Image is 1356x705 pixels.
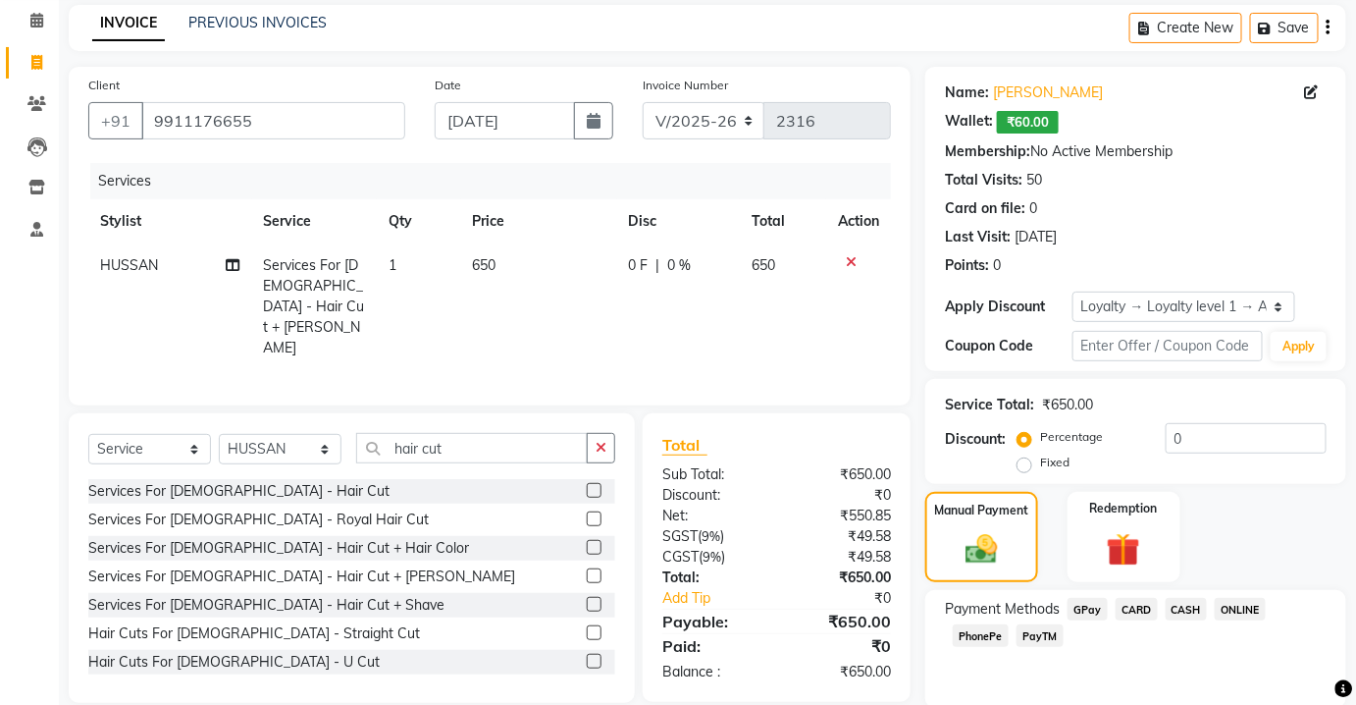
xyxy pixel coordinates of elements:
label: Date [435,77,461,94]
div: Last Visit: [945,227,1011,247]
div: ₹650.00 [776,464,906,485]
span: 9% [702,528,720,544]
span: | [656,255,660,276]
span: CARD [1116,598,1158,621]
div: Hair Cuts For [DEMOGRAPHIC_DATA] - Straight Cut [88,624,420,644]
div: Membership: [945,141,1030,162]
th: Total [740,199,826,244]
div: Points: [945,255,989,276]
div: Payable: [648,610,777,633]
div: Paid: [648,634,777,658]
a: PREVIOUS INVOICES [188,14,327,31]
div: 0 [1029,198,1037,219]
span: ₹60.00 [997,111,1059,134]
div: ₹49.58 [776,547,906,568]
th: Disc [617,199,740,244]
th: Action [826,199,891,244]
label: Redemption [1090,500,1158,517]
span: 9% [703,549,721,565]
label: Fixed [1040,454,1069,471]
th: Price [461,199,617,244]
div: Services For [DEMOGRAPHIC_DATA] - Hair Cut + Shave [88,595,444,616]
div: Services For [DEMOGRAPHIC_DATA] - Hair Cut + Hair Color [88,538,469,559]
img: _cash.svg [956,531,1008,569]
div: Discount: [648,485,777,506]
div: Apply Discount [945,297,1072,317]
a: [PERSON_NAME] [993,82,1103,103]
th: Service [252,199,378,244]
div: Wallet: [945,111,993,134]
div: ( ) [648,547,777,568]
div: ₹650.00 [1042,395,1093,415]
input: Enter Offer / Coupon Code [1072,331,1264,361]
div: ₹0 [776,634,906,658]
th: Qty [377,199,460,244]
span: Services For [DEMOGRAPHIC_DATA] - Hair Cut + [PERSON_NAME] [264,256,365,356]
a: INVOICE [92,6,165,41]
button: Create New [1129,13,1242,43]
div: Name: [945,82,989,103]
span: HUSSAN [100,256,158,274]
div: Total: [648,568,777,588]
div: Services [90,163,906,199]
div: ( ) [648,526,777,547]
div: Service Total: [945,395,1034,415]
span: CGST [662,548,699,566]
div: Services For [DEMOGRAPHIC_DATA] - Hair Cut + [PERSON_NAME] [88,567,515,587]
div: No Active Membership [945,141,1327,162]
img: _gift.svg [1096,529,1151,571]
span: PhonePe [953,624,1009,647]
div: ₹49.58 [776,526,906,547]
div: Sub Total: [648,464,777,485]
div: ₹650.00 [776,568,906,588]
span: ONLINE [1215,598,1266,621]
label: Invoice Number [643,77,728,94]
input: Search or Scan [356,433,588,463]
span: 650 [752,256,775,274]
span: 650 [473,256,496,274]
span: Total [662,435,707,456]
div: ₹650.00 [776,610,906,633]
div: Hair Cuts For [DEMOGRAPHIC_DATA] - U Cut [88,652,380,673]
a: Add Tip [648,588,798,609]
div: Discount: [945,429,1006,450]
div: Balance : [648,662,777,682]
div: [DATE] [1015,227,1057,247]
div: 50 [1026,170,1042,190]
div: Coupon Code [945,336,1072,356]
div: Net: [648,506,777,526]
div: Total Visits: [945,170,1022,190]
span: 0 % [668,255,692,276]
span: 1 [389,256,396,274]
label: Manual Payment [934,502,1028,519]
span: 0 F [629,255,649,276]
div: 0 [993,255,1001,276]
div: Services For [DEMOGRAPHIC_DATA] - Hair Cut [88,481,390,502]
div: ₹0 [798,588,906,609]
label: Client [88,77,120,94]
span: Payment Methods [945,599,1060,620]
div: ₹650.00 [776,662,906,682]
input: Search by Name/Mobile/Email/Code [141,102,405,139]
span: SGST [662,527,698,545]
span: CASH [1166,598,1208,621]
div: Card on file: [945,198,1025,219]
div: ₹0 [776,485,906,506]
button: +91 [88,102,143,139]
button: Save [1250,13,1319,43]
span: GPay [1068,598,1108,621]
label: Percentage [1040,428,1103,446]
div: Services For [DEMOGRAPHIC_DATA] - Royal Hair Cut [88,510,429,530]
div: ₹550.85 [776,506,906,526]
span: PayTM [1017,624,1064,647]
button: Apply [1271,332,1327,361]
th: Stylist [88,199,252,244]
